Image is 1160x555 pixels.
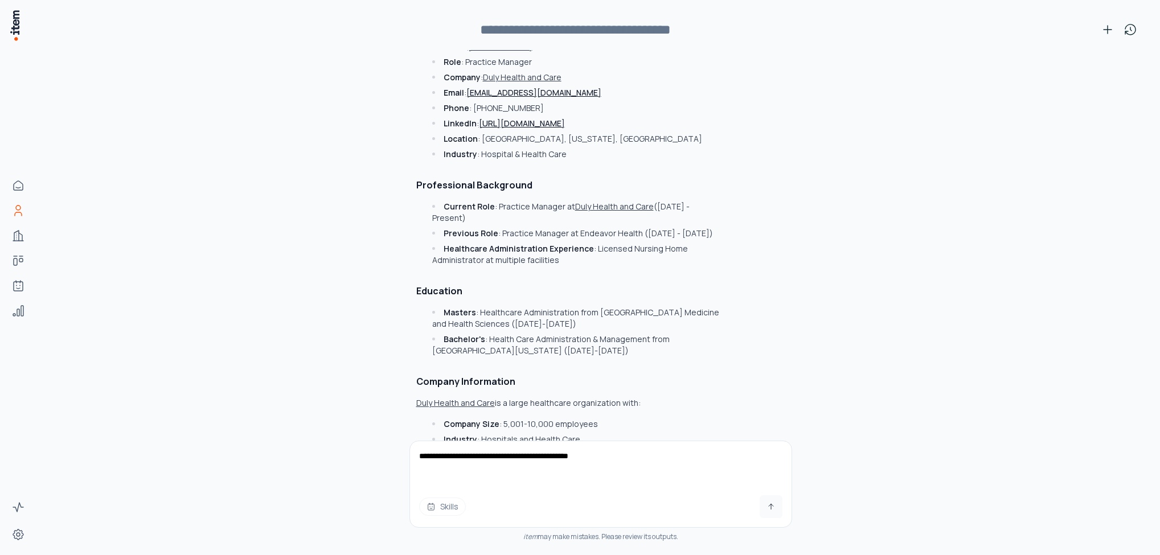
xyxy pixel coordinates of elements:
[575,201,654,212] button: Duly Health and Care
[7,299,30,322] a: Analytics
[523,532,538,541] i: item
[444,149,477,159] strong: Industry
[416,375,724,388] h2: Company Information
[416,397,641,408] p: is a large healthcare organization with:
[429,72,723,83] li: :
[429,201,723,224] li: : Practice Manager at ([DATE] - Present)
[429,149,723,160] li: : Hospital & Health Care
[444,243,594,254] strong: Healthcare Administration Experience
[9,9,21,42] img: Item Brain Logo
[7,523,30,546] a: Settings
[444,102,469,113] strong: Phone
[429,118,723,129] li: :
[444,418,499,429] strong: Company Size
[479,118,565,129] a: [URL][DOMAIN_NAME]
[7,249,30,272] a: Deals
[429,228,723,239] li: : Practice Manager at Endeavor Health ([DATE] - [DATE])
[419,498,466,516] button: Skills
[466,87,601,98] a: [EMAIL_ADDRESS][DOMAIN_NAME]
[429,418,723,430] li: : 5,001-10,000 employees
[429,87,723,98] li: :
[429,334,723,356] li: : Health Care Administration & Management from [GEOGRAPHIC_DATA][US_STATE] ([DATE]-[DATE])
[7,174,30,197] a: Home
[429,133,723,145] li: : [GEOGRAPHIC_DATA], [US_STATE], [GEOGRAPHIC_DATA]
[483,72,561,83] button: Duly Health and Care
[7,199,30,222] a: People
[416,178,724,192] h2: Professional Background
[409,532,792,541] div: may make mistakes. Please review its outputs.
[444,133,478,144] strong: Location
[7,496,30,519] a: Activity
[444,201,495,212] strong: Current Role
[429,243,723,266] li: : Licensed Nursing Home Administrator at multiple facilities
[7,274,30,297] a: Agents
[444,56,461,67] strong: Role
[429,56,723,68] li: : Practice Manager
[444,41,466,52] strong: Name
[444,334,485,344] strong: Bachelor's
[429,307,723,330] li: : Healthcare Administration from [GEOGRAPHIC_DATA] Medicine and Health Sciences ([DATE]-[DATE])
[444,434,477,445] strong: Industry
[444,118,477,129] strong: LinkedIn
[416,284,724,298] h2: Education
[440,501,458,512] span: Skills
[444,228,498,239] strong: Previous Role
[444,87,464,98] strong: Email
[1119,18,1142,41] button: View history
[7,224,30,247] a: Companies
[1096,18,1119,41] button: New conversation
[444,307,476,318] strong: Masters
[760,495,782,518] button: Send message
[444,72,481,83] strong: Company
[416,397,495,409] button: Duly Health and Care
[429,434,723,445] li: : Hospitals and Health Care
[429,102,723,114] li: : [PHONE_NUMBER]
